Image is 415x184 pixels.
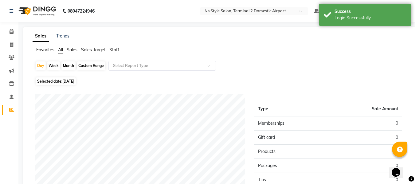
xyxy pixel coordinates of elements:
div: Week [47,61,60,70]
span: [DATE] [62,79,74,84]
td: Memberships [254,116,328,131]
td: Gift card [254,131,328,145]
a: Trends [56,33,69,39]
span: Selected date: [36,77,76,85]
div: Custom Range [77,61,105,70]
td: 0 [328,159,402,173]
td: 0 [328,116,402,131]
th: Type [254,102,328,116]
div: Login Successfully. [335,15,407,21]
td: Packages [254,159,328,173]
div: Day [36,61,46,70]
span: All [58,47,63,53]
img: logo [16,2,58,20]
th: Sale Amount [328,102,402,116]
div: Month [61,61,76,70]
div: Success [335,8,407,15]
span: Staff [109,47,119,53]
a: Sales [33,31,49,42]
span: Sales Target [81,47,106,53]
td: 0 [328,131,402,145]
td: Products [254,145,328,159]
td: 0 [328,145,402,159]
span: Favorites [36,47,54,53]
b: 08047224946 [68,2,95,20]
iframe: chat widget [389,159,409,178]
span: Sales [67,47,77,53]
